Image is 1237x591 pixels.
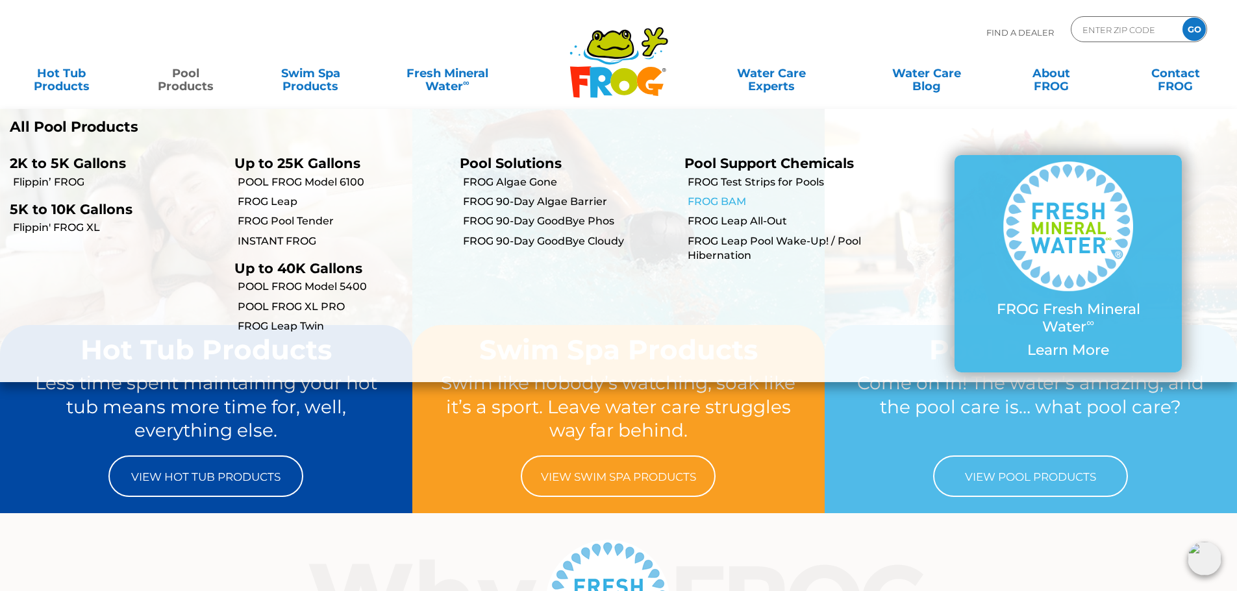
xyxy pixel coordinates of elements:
[521,455,716,497] a: View Swim Spa Products
[238,195,449,209] a: FROG Leap
[238,175,449,189] a: POOL FROG Model 6100
[437,371,800,442] p: Swim like nobody’s watching, soak like it’s a sport. Leave water care struggles way far behind.
[10,155,215,171] p: 2K to 5K Gallons
[13,221,225,235] a: Flippin' FROG XL
[693,60,850,86] a: Water CareExperts
[981,162,1156,365] a: FROG Fresh Mineral Water∞ Learn More
[386,60,508,86] a: Fresh MineralWater∞
[1086,316,1094,329] sup: ∞
[1127,60,1224,86] a: ContactFROG
[986,16,1054,49] p: Find A Dealer
[463,77,469,88] sup: ∞
[10,119,609,136] a: All Pool Products
[238,214,449,228] a: FROG Pool Tender
[25,371,388,442] p: Less time spent maintaining your hot tub means more time for, well, everything else.
[463,234,675,248] a: FROG 90-Day GoodBye Cloudy
[138,60,234,86] a: PoolProducts
[849,371,1212,442] p: Come on in! The water’s amazing, and the pool care is… what pool care?
[463,195,675,209] a: FROG 90-Day Algae Barrier
[262,60,359,86] a: Swim SpaProducts
[13,60,110,86] a: Hot TubProducts
[1003,60,1099,86] a: AboutFROG
[688,195,899,209] a: FROG BAM
[460,155,562,171] a: Pool Solutions
[463,214,675,228] a: FROG 90-Day GoodBye Phos
[688,175,899,189] a: FROG Test Strips for Pools
[238,300,449,314] a: POOL FROG XL PRO
[463,175,675,189] a: FROG Algae Gone
[1081,20,1169,39] input: Zip Code Form
[238,280,449,294] a: POOL FROG Model 5400
[684,155,890,171] p: Pool Support Chemicals
[10,201,215,217] p: 5K to 10K Gallons
[688,234,899,263] a: FROG Leap Pool Wake-Up! / Pool Hibernation
[981,301,1156,335] p: FROG Fresh Mineral Water
[1188,542,1221,575] img: openIcon
[933,455,1128,497] a: View Pool Products
[234,155,440,171] p: Up to 25K Gallons
[1182,18,1206,41] input: GO
[238,319,449,333] a: FROG Leap Twin
[13,175,225,189] a: Flippin’ FROG
[234,260,440,276] p: Up to 40K Gallons
[238,234,449,248] a: INSTANT FROG
[981,342,1156,359] p: Learn More
[878,60,975,86] a: Water CareBlog
[108,455,303,497] a: View Hot Tub Products
[688,214,899,228] a: FROG Leap All-Out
